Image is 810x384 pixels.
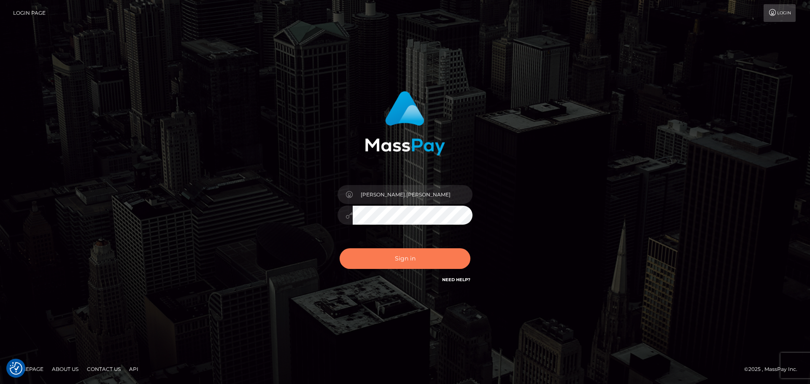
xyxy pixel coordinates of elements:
button: Sign in [340,248,470,269]
a: About Us [49,363,82,376]
img: Revisit consent button [10,362,22,375]
img: MassPay Login [365,91,445,156]
a: Need Help? [442,277,470,282]
a: API [126,363,142,376]
input: Username... [353,185,472,204]
a: Contact Us [84,363,124,376]
button: Consent Preferences [10,362,22,375]
div: © 2025 , MassPay Inc. [744,365,804,374]
a: Login [764,4,796,22]
a: Login Page [13,4,46,22]
a: Homepage [9,363,47,376]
